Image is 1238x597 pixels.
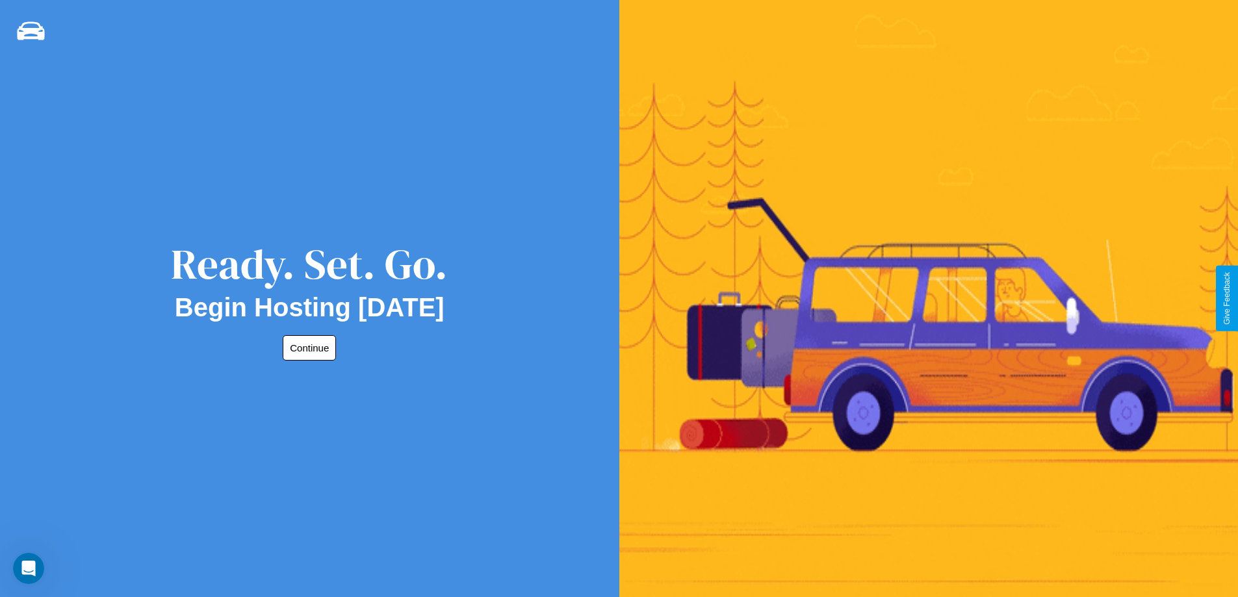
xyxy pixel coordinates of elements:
h2: Begin Hosting [DATE] [175,293,445,322]
button: Continue [283,335,336,361]
div: Ready. Set. Go. [171,235,448,293]
iframe: Intercom live chat [13,553,44,584]
div: Give Feedback [1222,272,1232,325]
